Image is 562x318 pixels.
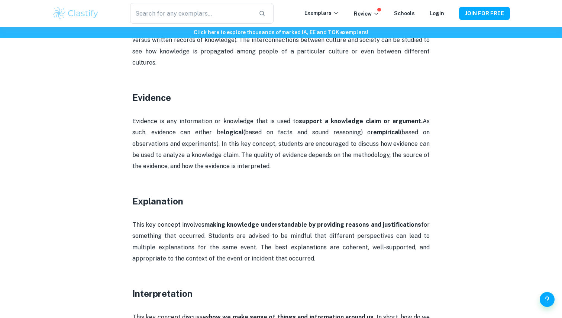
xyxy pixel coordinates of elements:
button: JOIN FOR FREE [459,7,510,20]
strong: support a knowledge claim or argument. [299,118,423,125]
h3: Interpretation [132,287,430,300]
h3: Explanation [132,194,430,208]
p: This key concept involves for something that occurred. Students are advised to be mindful that di... [132,219,430,265]
h6: Click here to explore thousands of marked IA, EE and TOK exemplars ! [1,28,561,36]
input: Search for any exemplars... [130,3,253,24]
p: Evidence is any information or knowledge that is used to As such, evidence can either be (based o... [132,116,430,172]
a: Schools [394,10,415,16]
strong: empirical [373,129,400,136]
p: Exemplars [304,9,339,17]
strong: logical [224,129,243,136]
a: Login [430,10,444,16]
h3: Evidence [132,91,430,104]
strong: making knowledge understandable by providing reasons and justifications [204,221,421,228]
img: Clastify logo [52,6,99,21]
button: Help and Feedback [540,292,555,307]
p: Review [354,10,379,18]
